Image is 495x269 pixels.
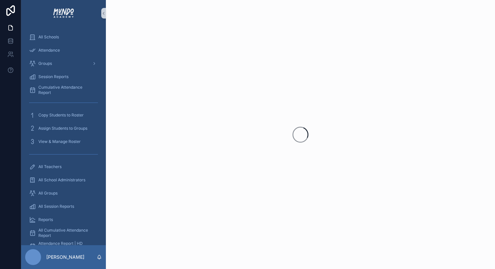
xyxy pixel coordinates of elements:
[25,58,102,69] a: Groups
[38,164,62,169] span: All Teachers
[25,122,102,134] a: Assign Students to Groups
[38,48,60,53] span: Attendance
[38,241,95,251] span: Attendance Report | HD Program
[25,187,102,199] a: All Groups
[38,139,81,144] span: View & Manage Roster
[25,136,102,148] a: View & Manage Roster
[25,201,102,212] a: All Session Reports
[38,34,59,40] span: All Schools
[25,174,102,186] a: All School Administrators
[38,61,52,66] span: Groups
[25,227,102,239] a: All Cumulative Attendance Report
[38,126,87,131] span: Assign Students to Groups
[25,84,102,96] a: Cumulative Attendance Report
[38,228,95,238] span: All Cumulative Attendance Report
[25,109,102,121] a: Copy Students to Roster
[38,191,58,196] span: All Groups
[38,204,74,209] span: All Session Reports
[38,217,53,222] span: Reports
[25,161,102,173] a: All Teachers
[38,85,95,95] span: Cumulative Attendance Report
[25,71,102,83] a: Session Reports
[21,26,106,245] div: scrollable content
[25,31,102,43] a: All Schools
[25,214,102,226] a: Reports
[25,240,102,252] a: Attendance Report | HD Program
[38,177,85,183] span: All School Administrators
[38,112,84,118] span: Copy Students to Roster
[38,74,68,79] span: Session Reports
[25,44,102,56] a: Attendance
[53,8,74,19] img: App logo
[46,254,84,260] p: [PERSON_NAME]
